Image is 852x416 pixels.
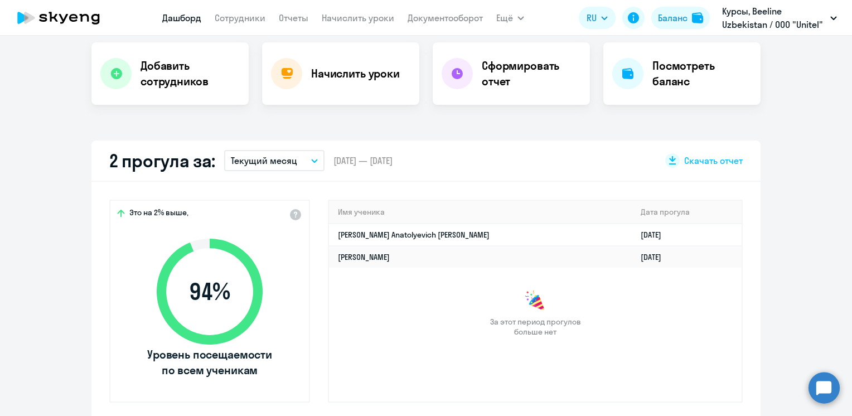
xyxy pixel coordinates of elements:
a: [PERSON_NAME] Anatolyevich [PERSON_NAME] [338,230,490,240]
a: [DATE] [641,230,670,240]
span: За этот период прогулов больше нет [488,317,582,337]
th: Имя ученика [329,201,632,224]
a: Дашборд [162,12,201,23]
span: RU [587,11,597,25]
button: Текущий месяц [224,150,325,171]
a: Отчеты [279,12,308,23]
h4: Сформировать отчет [482,58,581,89]
button: Балансbalance [651,7,710,29]
a: [DATE] [641,252,670,262]
a: Сотрудники [215,12,265,23]
h4: Добавить сотрудников [141,58,240,89]
h2: 2 прогула за: [109,149,215,172]
div: Баланс [658,11,688,25]
a: [PERSON_NAME] [338,252,390,262]
button: Курсы, Beeline Uzbekistan / ООО "Unitel" [717,4,843,31]
span: Ещё [496,11,513,25]
th: Дата прогула [632,201,742,224]
span: Скачать отчет [684,154,743,167]
span: Это на 2% выше, [129,207,188,221]
h4: Посмотреть баланс [652,58,752,89]
span: [DATE] — [DATE] [333,154,393,167]
img: congrats [524,290,546,312]
a: Начислить уроки [322,12,394,23]
img: balance [692,12,703,23]
button: RU [579,7,616,29]
p: Курсы, Beeline Uzbekistan / ООО "Unitel" [722,4,826,31]
h4: Начислить уроки [311,66,400,81]
span: 94 % [146,278,274,305]
button: Ещё [496,7,524,29]
p: Текущий месяц [231,154,297,167]
a: Документооборот [408,12,483,23]
span: Уровень посещаемости по всем ученикам [146,347,274,378]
